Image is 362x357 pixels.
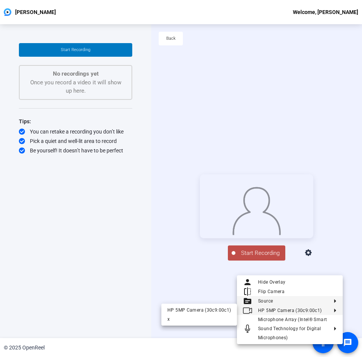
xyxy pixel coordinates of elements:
[167,306,231,315] div: HP 5MP Camera (30c9:00c1)
[258,317,327,340] span: Microphone Array (Intel® Smart Sound Technology for Digital Microphones)
[243,287,252,296] mat-icon: flip
[243,296,252,305] mat-icon: source
[258,289,285,294] span: Flip Camera
[243,277,252,286] mat-icon: person
[258,307,322,313] span: HP 5MP Camera (30c9:00c1)
[167,315,231,324] div: x
[258,298,273,303] span: Source
[258,279,286,284] span: Hide Overlay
